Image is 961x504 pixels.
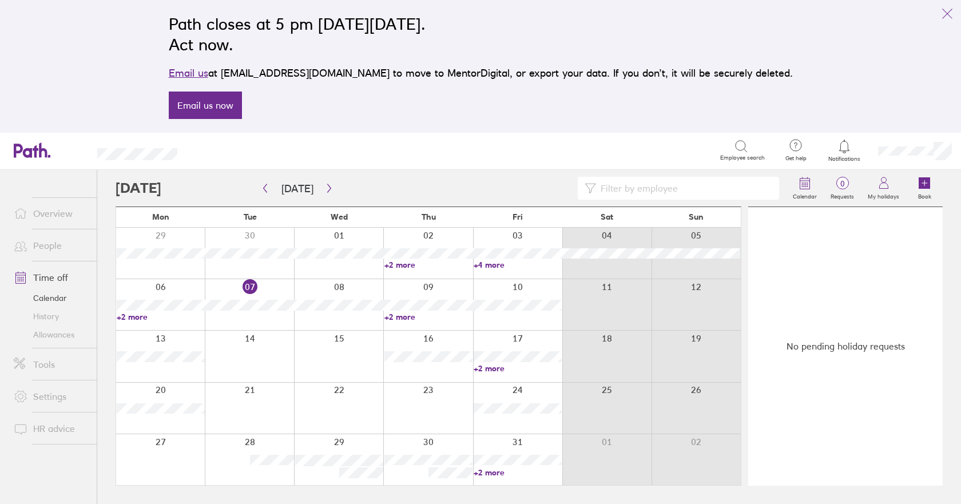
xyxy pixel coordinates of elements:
div: No pending holiday requests [748,207,943,486]
input: Filter by employee [596,177,772,199]
a: Allowances [5,326,97,344]
a: 0Requests [824,170,861,207]
button: [DATE] [272,179,323,198]
a: +4 more [474,260,562,270]
a: My holidays [861,170,906,207]
h2: Path closes at 5 pm [DATE][DATE]. Act now. [169,14,793,55]
a: Email us now [169,92,242,119]
label: My holidays [861,190,906,200]
span: Notifications [826,156,863,162]
a: HR advice [5,417,97,440]
label: Book [911,190,938,200]
span: Get help [777,155,815,162]
span: Tue [244,212,257,221]
span: Fri [513,212,523,221]
label: Calendar [786,190,824,200]
a: Time off [5,266,97,289]
a: +2 more [384,260,472,270]
span: Sat [601,212,613,221]
a: Calendar [5,289,97,307]
span: Wed [331,212,348,221]
a: Email us [169,67,208,79]
span: Sun [689,212,704,221]
a: Settings [5,385,97,408]
a: Overview [5,202,97,225]
span: Employee search [720,154,765,161]
a: History [5,307,97,326]
a: +2 more [117,312,205,322]
span: 0 [824,179,861,188]
a: People [5,234,97,257]
a: Tools [5,353,97,376]
p: at [EMAIL_ADDRESS][DOMAIN_NAME] to move to MentorDigital, or export your data. If you don’t, it w... [169,65,793,81]
a: +2 more [474,467,562,478]
span: Mon [152,212,169,221]
label: Requests [824,190,861,200]
a: +2 more [384,312,472,322]
a: Notifications [826,138,863,162]
span: Thu [422,212,436,221]
a: Calendar [786,170,824,207]
a: +2 more [474,363,562,374]
div: Search [208,145,237,155]
a: Book [906,170,943,207]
